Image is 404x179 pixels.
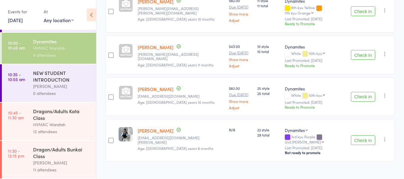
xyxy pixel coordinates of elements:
div: $43.00 [229,44,252,68]
a: Show more [229,12,252,16]
div: Ready to Promote [285,104,346,110]
a: Show more [229,57,252,61]
a: [PERSON_NAME] [138,44,173,50]
span: 29 total [257,132,280,137]
a: [DATE] [8,17,23,23]
small: angela.johnston@outlook.com.au [138,6,224,15]
div: White [285,93,346,98]
span: 22 style [257,127,280,132]
span: 25 total [257,91,280,96]
time: 10:45 - 11:30 am [8,110,24,120]
time: 11:30 - 12:15 pm [8,148,24,158]
small: Last Promoted: [DATE] [285,58,346,62]
div: 9 attendees [33,52,91,59]
div: Ready to Promote [285,63,346,68]
div: Dynamites [33,38,91,45]
span: Age: [DEMOGRAPHIC_DATA] years 10 months [138,16,214,22]
div: Not ready to promote [285,150,346,155]
div: Ready to Promote [285,21,346,26]
div: 10th kyu [309,93,322,97]
a: Show more [229,99,252,103]
div: 8th kyu Yellow [285,5,346,15]
div: 11 attendees [33,166,91,173]
a: [PERSON_NAME] [138,86,173,92]
div: Dynamites [285,86,346,92]
small: Due [DATE] [229,5,252,9]
div: 2nd [PERSON_NAME] [285,140,321,144]
div: HVMAC Waratah [33,45,91,52]
div: Any location [44,17,74,23]
img: image1720144744.png [119,127,133,141]
span: Age: [DEMOGRAPHIC_DATA] years 8 months [138,146,213,151]
div: 3rd kyu Purple [285,135,346,144]
div: N/A [229,127,252,132]
div: Events for [8,7,38,17]
small: Due [DATE] [229,93,252,97]
div: 0 attendees [33,90,91,97]
small: melgis.dilkawaty.pratama@uin-suska.ac.id [138,136,224,144]
span: 11 total [257,3,280,8]
div: Dynamites [285,127,305,133]
div: 12 attendees [33,128,91,135]
a: 10:35 -10:55 amNEW STUDENT INTRODUCTION[PERSON_NAME]0 attendees [2,64,96,102]
div: HVMAC Waratah [33,121,91,128]
span: Age: [DEMOGRAPHIC_DATA] years 11 months [138,62,214,67]
div: Dragon/Adults Bunkai Class [33,146,91,159]
span: 10 style [257,44,280,49]
small: prabhjot.kaur88@gmail.com [138,52,224,61]
div: White [285,51,346,56]
small: Due [DATE] [229,51,252,55]
button: Check in [351,135,375,145]
small: Last Promoted: [DATE] [285,100,346,104]
div: [PERSON_NAME] [33,159,91,166]
time: 10:00 - 10:45 am [8,40,25,50]
div: At [44,7,74,17]
a: [PERSON_NAME] [138,127,173,134]
div: NEW STUDENT INTRODUCTION [33,69,91,83]
span: 10 total [257,49,280,54]
small: Last Promoted: [DATE] [285,17,346,21]
div: [PERSON_NAME] [33,83,91,90]
button: Check in [351,6,375,16]
small: Last Promoted: [DATE] [285,146,346,150]
a: 11:30 -12:15 pmDragon/Adults Bunkai Class[PERSON_NAME]11 attendees [2,141,96,178]
div: 7th kyu Orange [285,11,311,15]
a: Adjust [229,18,252,22]
span: 25 style [257,86,280,91]
div: $82.00 [229,86,252,110]
a: 10:00 -10:45 amDynamitesHVMAC Waratah9 attendees [2,33,96,64]
div: Dynamites [285,44,346,50]
div: Dragons/Adults Kata Class [33,108,91,121]
div: 10th kyu [309,51,322,55]
small: nicholscath@gmail.com [138,94,224,98]
time: 10:35 - 10:55 am [8,72,25,82]
span: Age: [DEMOGRAPHIC_DATA] years 10 months [138,100,214,105]
a: Adjust [229,64,252,68]
button: Check in [351,50,375,60]
a: 10:45 -11:30 amDragons/Adults Kata ClassHVMAC Waratah12 attendees [2,103,96,140]
button: Check in [351,92,375,102]
a: Adjust [229,106,252,110]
